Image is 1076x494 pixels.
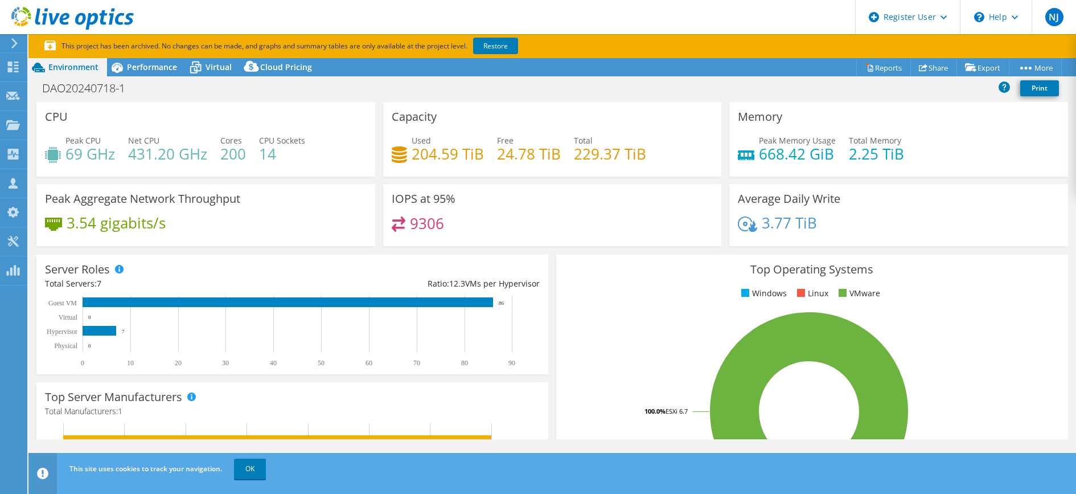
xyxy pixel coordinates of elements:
h4: Total Manufacturers: [45,405,540,418]
a: OK [234,459,266,479]
span: Used [412,135,431,146]
text: 86 [499,300,504,306]
text: 0 [81,359,84,367]
h3: Top Operating Systems [565,263,1059,276]
text: 20 [175,359,182,367]
h4: 9306 [410,217,444,230]
h3: Memory [738,111,782,123]
h1: DAO20240718-1 [37,82,143,95]
text: 80 [461,359,468,367]
span: Total [574,135,593,146]
h3: IOPS at 95% [392,193,455,205]
span: Peak Memory Usage [759,135,836,146]
text: Virtual [59,313,78,321]
svg: \n [974,12,984,22]
text: Guest VM [48,299,77,307]
span: Net CPU [128,135,159,146]
h4: 69 GHz [65,148,115,160]
span: 12.3 [449,278,465,289]
li: Linux [794,287,828,300]
span: Cloud Pricing [260,62,312,72]
span: Peak CPU [65,135,101,146]
h4: 3.77 TiB [762,217,817,229]
li: VMware [836,287,880,300]
tspan: ESXi 6.7 [666,407,688,415]
span: This site uses cookies to track your navigation. [69,464,222,473]
h3: Peak Aggregate Network Throughput [45,193,240,205]
p: This project has been archived. No changes can be made, and graphs and summary tables are only av... [44,40,602,52]
h4: 2.25 TiB [849,148,904,160]
span: Cores [220,135,242,146]
h4: 431.20 GHz [128,148,207,160]
h4: 24.78 TiB [497,148,561,160]
span: 1 [118,406,122,417]
h4: 200 [220,148,246,160]
span: Performance [127,62,177,72]
div: Total Servers: [45,277,292,290]
a: Print [1020,80,1059,96]
li: Windows [738,287,787,300]
span: Free [497,135,514,146]
div: Ratio: VMs per Hypervisor [292,277,539,290]
a: Reports [856,59,911,76]
text: 30 [222,359,229,367]
span: Environment [48,62,98,72]
span: Virtual [206,62,232,72]
text: 40 [270,359,277,367]
text: 10 [127,359,134,367]
text: 7 [122,329,125,334]
text: 70 [413,359,420,367]
h3: Average Daily Write [738,193,840,205]
span: 7 [97,278,101,289]
text: Hypervisor [47,328,77,336]
h3: Capacity [392,111,437,123]
h4: 3.54 gigabits/s [67,217,166,229]
span: NJ [1045,8,1063,26]
text: 90 [508,359,515,367]
a: Share [910,59,957,76]
text: 0 [88,315,91,320]
h3: Top Server Manufacturers [45,391,182,403]
span: Total Memory [849,135,901,146]
h4: 14 [259,148,305,160]
h3: CPU [45,111,68,123]
a: Restore [473,38,518,54]
h3: Server Roles [45,263,110,276]
text: Physical [54,342,77,350]
text: 60 [365,359,372,367]
a: More [1009,59,1062,76]
text: 50 [318,359,325,367]
a: Export [956,59,1009,76]
span: CPU Sockets [259,135,305,146]
text: 0 [88,343,91,349]
h4: 204.59 TiB [412,148,484,160]
h4: 229.37 TiB [574,148,646,160]
tspan: 100.0% [644,407,666,415]
h4: 668.42 GiB [759,148,836,160]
